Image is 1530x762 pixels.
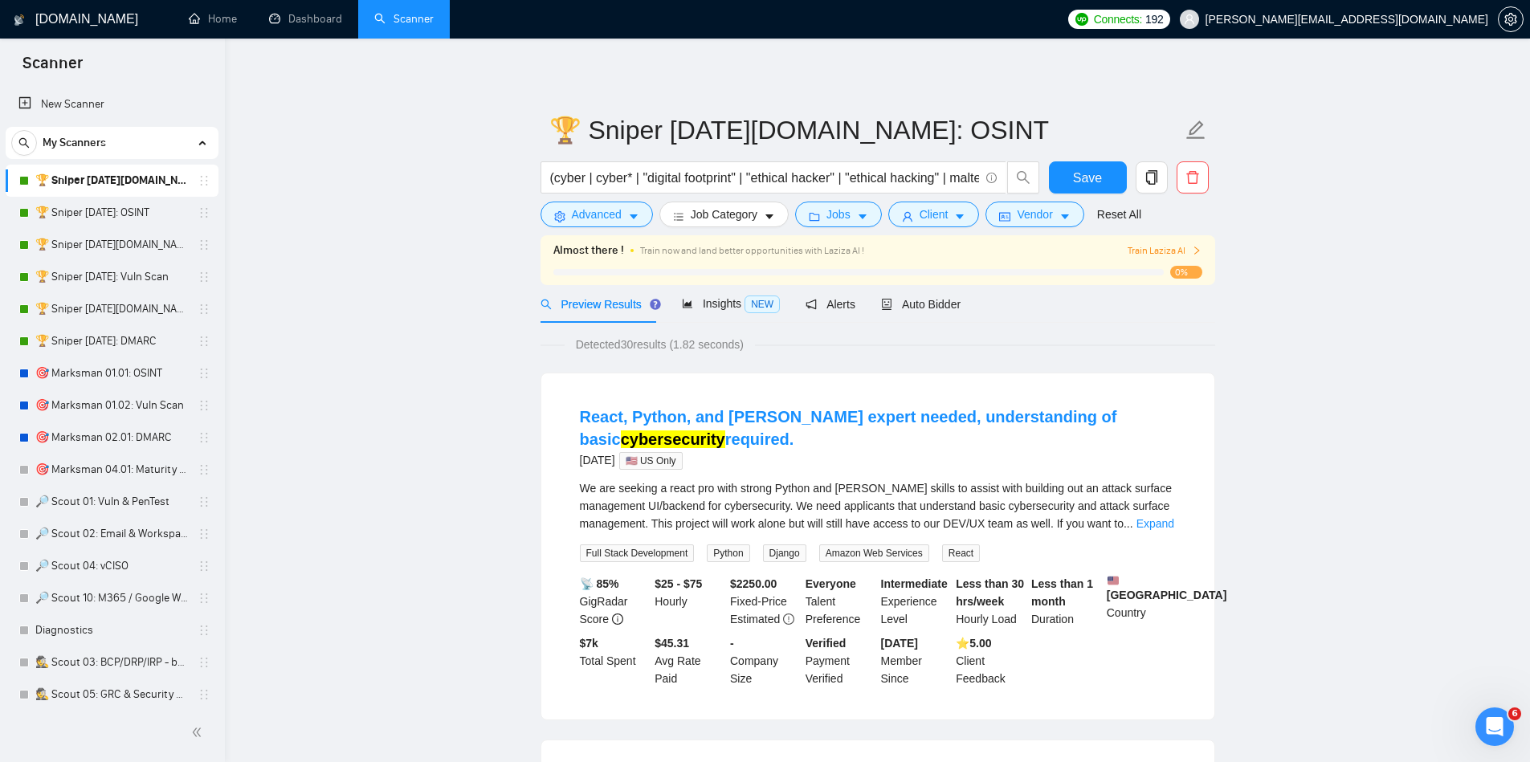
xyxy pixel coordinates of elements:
[1017,206,1052,223] span: Vendor
[198,367,210,380] span: holder
[621,430,725,448] mark: cybersecurity
[764,210,775,222] span: caret-down
[35,165,188,197] a: 🏆 Sniper [DATE][DOMAIN_NAME]: OSINT
[727,575,802,628] div: Fixed-Price
[655,577,702,590] b: $25 - $75
[577,634,652,687] div: Total Spent
[6,88,218,120] li: New Scanner
[1192,246,1202,255] span: right
[35,550,188,582] a: 🔎 Scout 04: vCISO
[198,303,210,316] span: holder
[956,577,1024,608] b: Less than 30 hrs/week
[1475,707,1514,746] iframe: Intercom live chat
[580,637,598,650] b: $ 7k
[628,210,639,222] span: caret-down
[12,137,36,149] span: search
[819,544,929,562] span: Amazon Web Services
[198,399,210,412] span: holder
[1007,161,1039,194] button: search
[878,634,953,687] div: Member Since
[198,431,210,444] span: holder
[920,206,949,223] span: Client
[1145,10,1163,28] span: 192
[1049,161,1127,194] button: Save
[1031,577,1093,608] b: Less than 1 month
[541,202,653,227] button: settingAdvancedcaret-down
[730,613,780,625] span: Estimated
[35,389,188,422] a: 🎯 Marksman 01.02: Vuln Scan
[35,197,188,229] a: 🏆 Sniper [DATE]: OSINT
[35,678,188,711] a: 🕵️ Scout 05: GRC & Security Program - not configed
[374,12,434,26] a: searchScanner
[191,724,207,740] span: double-left
[1170,266,1202,279] span: 0%
[619,452,683,470] span: 🇺🇸 US Only
[730,577,777,590] b: $ 2250.00
[35,646,188,678] a: 🕵️ Scout 03: BCP/DRP/IRP - broken
[35,229,188,261] a: 🏆 Sniper [DATE][DOMAIN_NAME]: Vuln Scan
[1136,170,1167,185] span: copy
[655,637,689,650] b: $45.31
[806,577,856,590] b: Everyone
[673,210,684,222] span: bars
[953,634,1028,687] div: Client Feedback
[35,325,188,357] a: 🏆 Sniper [DATE]: DMARC
[198,238,210,251] span: holder
[1008,170,1038,185] span: search
[580,544,695,562] span: Full Stack Development
[1073,168,1102,188] span: Save
[1128,243,1202,259] button: Train Laziza AI
[986,173,997,183] span: info-circle
[35,293,188,325] a: 🏆 Sniper [DATE][DOMAIN_NAME]: DMARC
[198,656,210,669] span: holder
[707,544,749,562] span: Python
[1185,120,1206,141] span: edit
[691,206,757,223] span: Job Category
[612,613,623,625] span: info-circle
[10,51,96,85] span: Scanner
[942,544,980,562] span: React
[1177,161,1209,194] button: delete
[198,174,210,187] span: holder
[802,634,878,687] div: Payment Verified
[541,299,552,310] span: search
[682,297,780,310] span: Insights
[1094,10,1142,28] span: Connects:
[1028,575,1104,628] div: Duration
[35,422,188,454] a: 🎯 Marksman 02.01: DMARC
[35,582,188,614] a: 🔎 Scout 10: M365 / Google Workspace - not configed
[198,560,210,573] span: holder
[35,614,188,646] a: Diagnostics
[35,261,188,293] a: 🏆 Sniper [DATE]: Vuln Scan
[14,7,25,33] img: logo
[648,297,663,312] div: Tooltip anchor
[826,206,851,223] span: Jobs
[651,575,727,628] div: Hourly
[802,575,878,628] div: Talent Preference
[198,688,210,701] span: holder
[1124,517,1133,530] span: ...
[730,637,734,650] b: -
[1508,707,1521,720] span: 6
[1136,161,1168,194] button: copy
[580,479,1176,532] div: We are seeking a react pro with strong Python and Django skills to assist with building out an at...
[198,592,210,605] span: holder
[1498,6,1524,32] button: setting
[11,130,37,156] button: search
[857,210,868,222] span: caret-down
[1498,13,1524,26] a: setting
[35,518,188,550] a: 🔎 Scout 02: Email & Workspace
[198,206,210,219] span: holder
[35,486,188,518] a: 🔎 Scout 01: Vuln & PenTest
[954,210,965,222] span: caret-down
[565,336,755,353] span: Detected 30 results (1.82 seconds)
[881,298,961,311] span: Auto Bidder
[269,12,342,26] a: dashboardDashboard
[35,454,188,486] a: 🎯 Marksman 04.01: Maturity Assessment
[640,245,864,256] span: Train now and land better opportunities with Laziza AI !
[902,210,913,222] span: user
[1108,575,1119,586] img: 🇺🇸
[881,637,918,650] b: [DATE]
[809,210,820,222] span: folder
